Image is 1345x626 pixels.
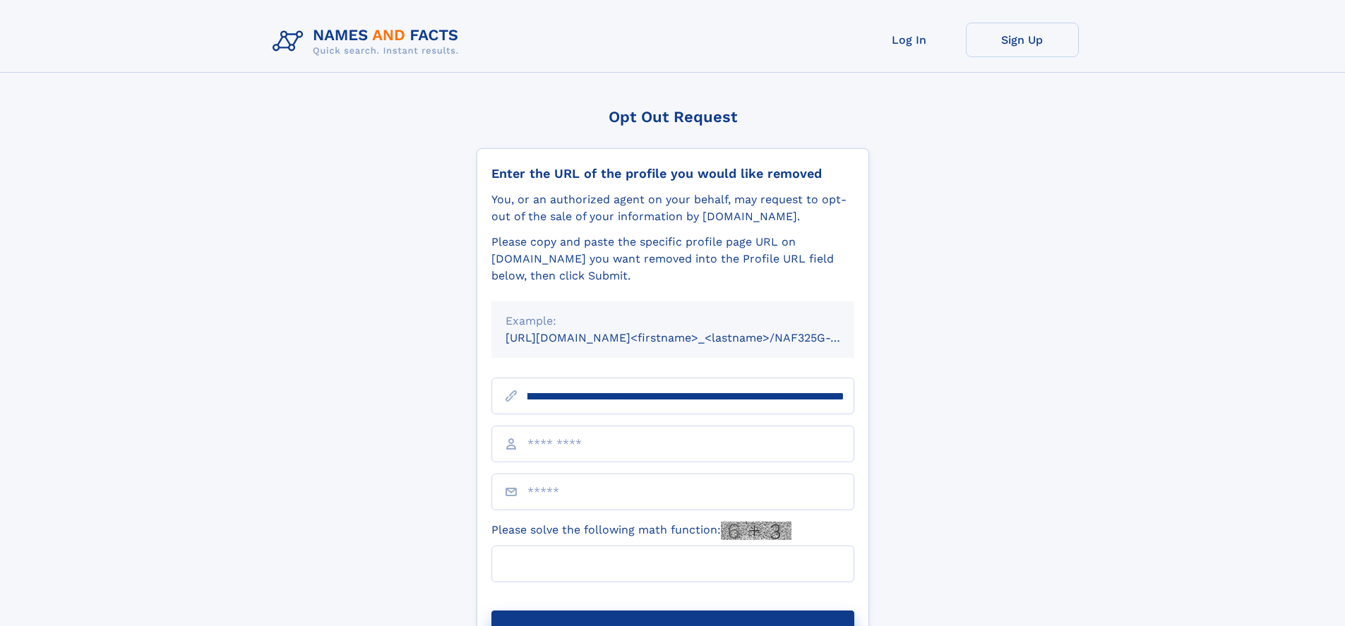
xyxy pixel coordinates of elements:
[491,522,791,540] label: Please solve the following math function:
[491,234,854,284] div: Please copy and paste the specific profile page URL on [DOMAIN_NAME] you want removed into the Pr...
[491,166,854,181] div: Enter the URL of the profile you would like removed
[267,23,470,61] img: Logo Names and Facts
[477,108,869,126] div: Opt Out Request
[853,23,966,57] a: Log In
[506,313,840,330] div: Example:
[966,23,1079,57] a: Sign Up
[506,331,881,344] small: [URL][DOMAIN_NAME]<firstname>_<lastname>/NAF325G-xxxxxxxx
[491,191,854,225] div: You, or an authorized agent on your behalf, may request to opt-out of the sale of your informatio...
